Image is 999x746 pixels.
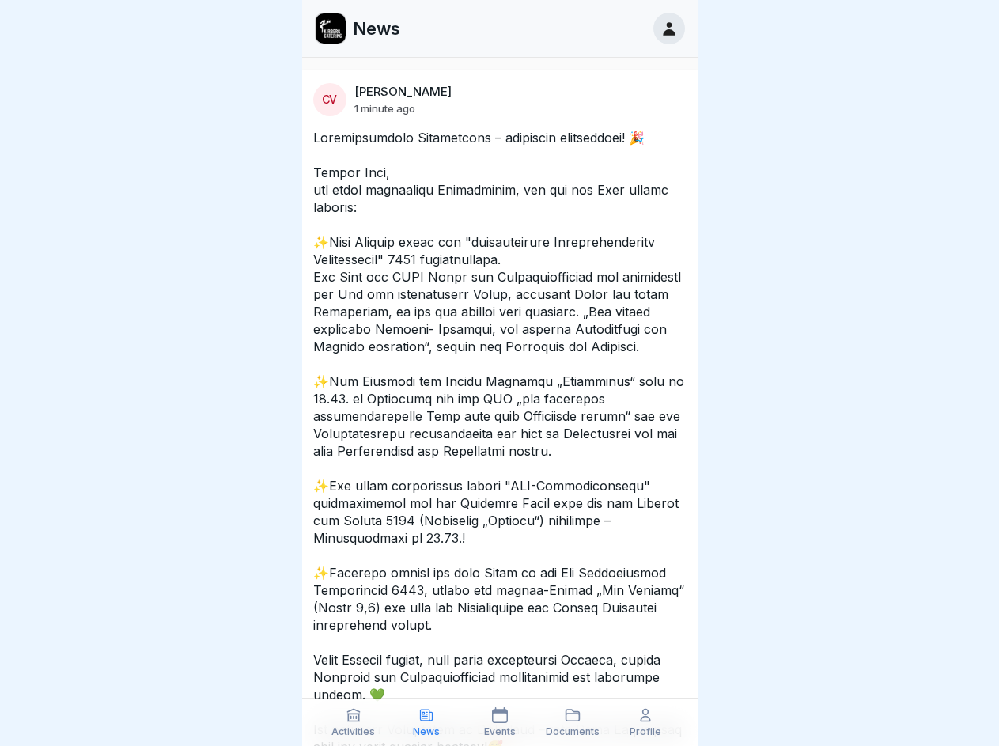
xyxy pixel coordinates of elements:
img: ewxb9rjzulw9ace2na8lwzf2.png [316,13,346,44]
p: Activities [331,726,375,737]
p: [PERSON_NAME] [354,85,452,99]
p: Events [484,726,516,737]
p: News [353,18,400,39]
p: Profile [630,726,661,737]
p: Documents [546,726,600,737]
div: CV [313,83,346,116]
p: 1 minute ago [354,102,415,115]
p: News [413,726,440,737]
